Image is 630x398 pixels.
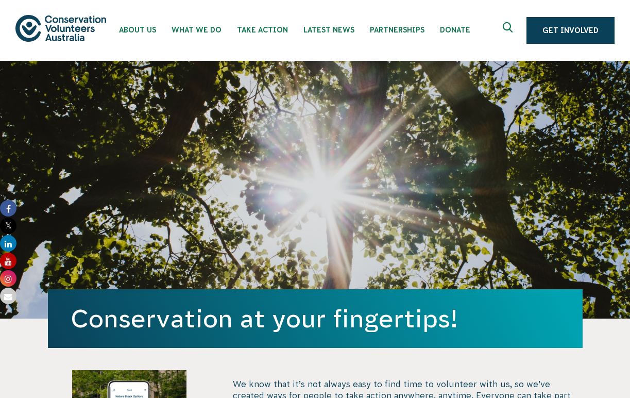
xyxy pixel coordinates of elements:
[370,26,424,34] span: Partnerships
[237,26,288,34] span: Take Action
[303,26,354,34] span: Latest News
[503,22,516,39] span: Expand search box
[526,17,615,44] a: Get Involved
[172,26,222,34] span: What We Do
[15,15,106,41] img: logo.svg
[119,26,156,34] span: About Us
[497,18,521,43] button: Expand search box Close search box
[71,305,560,333] h1: Conservation at your fingertips!
[440,26,470,34] span: Donate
